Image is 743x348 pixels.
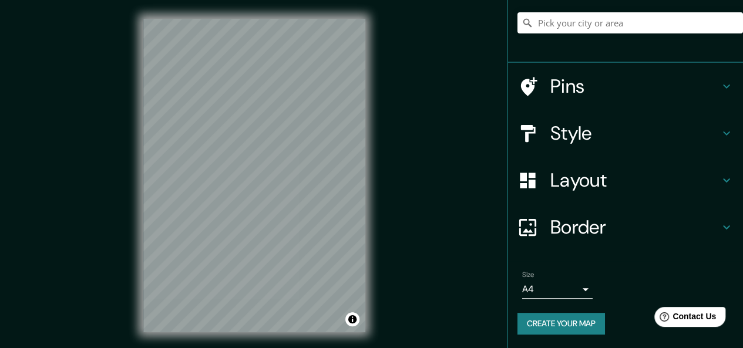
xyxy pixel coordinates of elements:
canvas: Map [143,19,365,332]
h4: Layout [550,168,720,192]
div: A4 [522,280,593,299]
h4: Pins [550,75,720,98]
h4: Style [550,121,720,145]
label: Size [522,270,534,280]
h4: Border [550,215,720,239]
button: Create your map [517,313,605,335]
iframe: Help widget launcher [638,302,730,335]
div: Style [508,110,743,157]
div: Border [508,204,743,251]
button: Toggle attribution [345,312,359,326]
div: Layout [508,157,743,204]
input: Pick your city or area [517,12,743,33]
div: Pins [508,63,743,110]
